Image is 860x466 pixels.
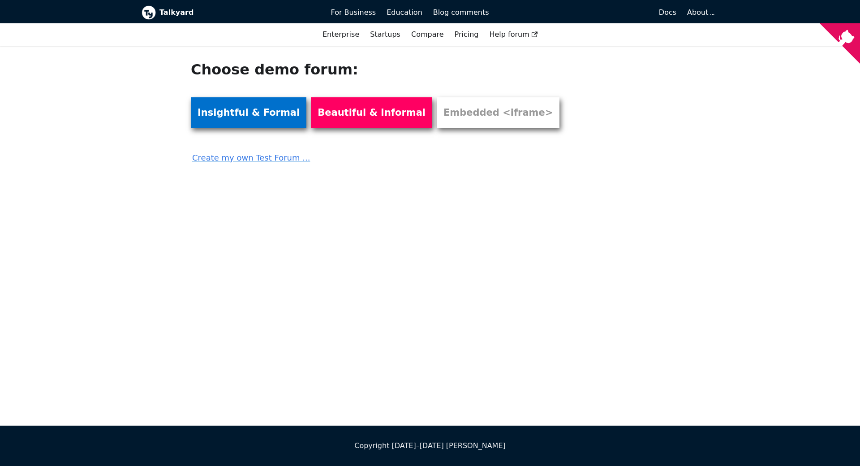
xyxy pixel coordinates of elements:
a: Insightful & Formal [191,97,306,128]
a: About [687,8,713,17]
span: Blog comments [433,8,489,17]
h1: Choose demo forum: [191,61,571,78]
a: Pricing [449,27,484,42]
b: Talkyard [159,7,318,18]
a: Embedded <iframe> [437,97,559,128]
a: For Business [326,5,382,20]
span: Education [387,8,422,17]
a: Enterprise [317,27,365,42]
a: Docs [494,5,682,20]
a: Talkyard logoTalkyard [142,5,318,20]
a: Blog comments [428,5,494,20]
a: Create my own Test Forum ... [191,145,571,165]
a: Startups [365,27,406,42]
span: For Business [331,8,376,17]
a: Beautiful & Informal [311,97,432,128]
span: Docs [659,8,676,17]
img: Talkyard logo [142,5,156,20]
span: Help forum [489,30,537,39]
a: Help forum [484,27,543,42]
a: Compare [411,30,444,39]
a: Education [381,5,428,20]
div: Copyright [DATE]–[DATE] [PERSON_NAME] [142,440,718,452]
